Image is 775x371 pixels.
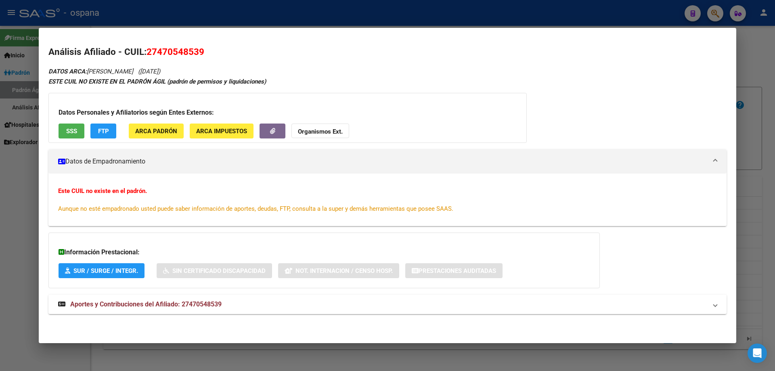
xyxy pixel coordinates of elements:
[73,267,138,275] span: SUR / SURGE / INTEGR.
[59,124,84,138] button: SSS
[48,174,727,226] div: Datos de Empadronamiento
[70,300,222,308] span: Aportes y Contribuciones del Afiliado: 27470548539
[48,45,727,59] h2: Análisis Afiliado - CUIL:
[58,157,707,166] mat-panel-title: Datos de Empadronamiento
[66,128,77,135] span: SSS
[135,128,177,135] span: ARCA Padrón
[419,267,496,275] span: Prestaciones Auditadas
[291,124,349,138] button: Organismos Ext.
[298,128,343,135] strong: Organismos Ext.
[59,263,145,278] button: SUR / SURGE / INTEGR.
[58,187,147,195] strong: Este CUIL no existe en el padrón.
[90,124,116,138] button: FTP
[48,68,133,75] span: [PERSON_NAME]
[748,344,767,363] div: Open Intercom Messenger
[172,267,266,275] span: Sin Certificado Discapacidad
[405,263,503,278] button: Prestaciones Auditadas
[196,128,247,135] span: ARCA Impuestos
[129,124,184,138] button: ARCA Padrón
[157,263,272,278] button: Sin Certificado Discapacidad
[147,46,204,57] span: 27470548539
[48,149,727,174] mat-expansion-panel-header: Datos de Empadronamiento
[48,78,266,85] strong: ESTE CUIL NO EXISTE EN EL PADRÓN ÁGIL (padrón de permisos y liquidaciones)
[48,295,727,314] mat-expansion-panel-header: Aportes y Contribuciones del Afiliado: 27470548539
[295,267,393,275] span: Not. Internacion / Censo Hosp.
[138,68,160,75] span: ([DATE])
[278,263,399,278] button: Not. Internacion / Censo Hosp.
[58,205,453,212] span: Aunque no esté empadronado usted puede saber información de aportes, deudas, FTP, consulta a la s...
[98,128,109,135] span: FTP
[59,108,517,117] h3: Datos Personales y Afiliatorios según Entes Externos:
[190,124,253,138] button: ARCA Impuestos
[48,68,87,75] strong: DATOS ARCA:
[59,247,590,257] h3: Información Prestacional:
